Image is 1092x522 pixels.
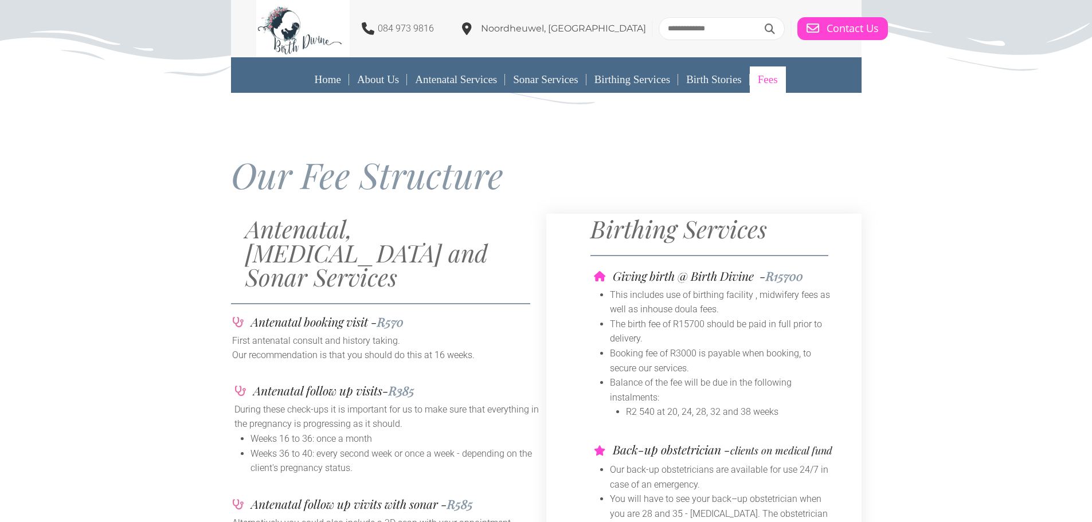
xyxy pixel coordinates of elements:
a: Contact Us [797,17,888,40]
h2: Birthing Services [590,217,855,241]
a: Birth Stories [678,66,750,93]
h4: Giving birth @ Birth Divine - [613,270,803,282]
span: Contact Us [827,22,879,35]
a: Home [306,66,349,93]
p: 084 973 9816 [378,21,434,36]
h4: Antenatal follow up visits- [253,384,414,397]
span: R570 [377,313,404,329]
h2: Antenatal, [MEDICAL_DATA] and Sonar Services [245,217,546,289]
h4: Antenatal follow up vivits with sonar - [251,498,473,510]
li: The birth fee of R15700 should be paid in full prior to delivery. [610,317,839,346]
li: Our back-up obstetricians are available for use 24/7 in case of an emergency. [610,462,839,492]
a: Antenatal Services [407,66,505,93]
li: This includes use of birthing facility , midwifery fees as well as inhouse doula fees. [610,288,839,317]
li: Booking fee of R3000 is payable when booking, to secure our services. [610,346,839,375]
li: R2 540 at 20, 24, 28, 32 and 38 weeks [626,405,839,419]
p: During these check-ups it is important for us to make sure that everything in the pregnancy is pr... [234,402,543,431]
h4: Antenatal booking visit - [251,316,404,328]
a: About Us [349,66,407,93]
li: Weeks 16 to 36: once a month [251,431,543,446]
li: Weeks 36 to 40: every second week or once a week - depending on the client's pregnancy status. [251,446,543,476]
p: First antenatal consult and history taking. [232,333,545,348]
span: R15700 [766,268,803,284]
li: Balance of the fee will be due in the following instalments: [610,375,839,405]
span: R585 [447,496,473,512]
p: Our recommendation is that you should do this at 16 weeks. [232,348,545,363]
a: Sonar Services [505,66,586,93]
h4: Back-up obstetrician - [613,443,835,457]
span: Noordheuwel, [GEOGRAPHIC_DATA] [481,23,646,34]
span: Our Fee Structure [231,151,503,198]
a: Birthing Services [586,66,678,93]
span: clients on medical fund [730,443,832,457]
span: R385 [389,382,414,398]
a: Fees [750,66,786,93]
